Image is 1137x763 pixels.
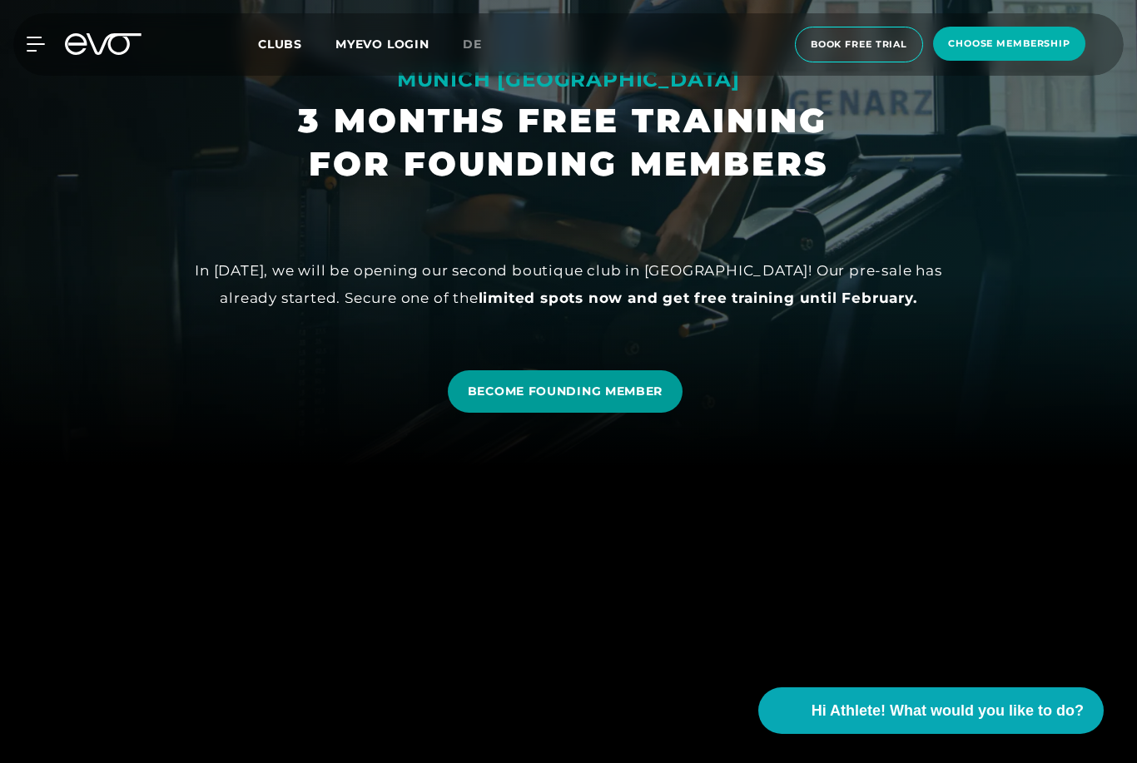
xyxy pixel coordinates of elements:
[335,37,429,52] a: MYEVO LOGIN
[479,290,917,306] strong: limited spots now and get free training until February.
[790,27,928,62] a: book free trial
[948,37,1070,51] span: choose membership
[258,36,335,52] a: Clubs
[928,27,1090,62] a: choose membership
[812,700,1084,722] span: Hi Athlete! What would you like to do?
[463,37,482,52] span: de
[468,383,663,400] span: BECOME FOUNDING MEMBER
[258,37,302,52] span: Clubs
[298,99,840,186] h1: 3 MONTHS FREE TRAINING FOR FOUNDING MEMBERS
[811,37,907,52] span: book free trial
[463,35,502,54] a: de
[758,687,1104,734] button: Hi Athlete! What would you like to do?
[194,257,943,311] div: In [DATE], we will be opening our second boutique club in [GEOGRAPHIC_DATA]! Our pre-sale has alr...
[448,370,683,413] a: BECOME FOUNDING MEMBER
